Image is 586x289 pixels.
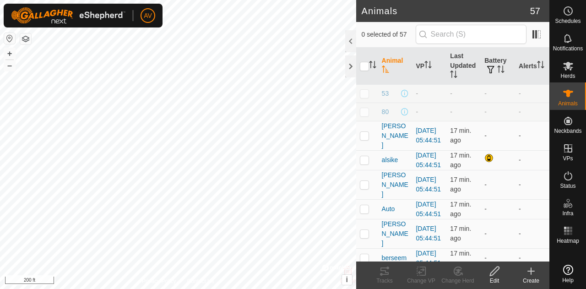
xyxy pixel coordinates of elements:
[450,152,471,169] span: Sep 5, 2025, 7:38 PM
[382,107,389,117] span: 80
[562,278,574,283] span: Help
[481,84,515,103] td: -
[563,156,573,161] span: VPs
[362,30,416,39] span: 0 selected of 57
[416,108,418,115] app-display-virtual-paddock-transition: -
[446,48,481,85] th: Last Updated
[562,211,573,216] span: Infra
[481,248,515,268] td: -
[450,108,452,115] span: -
[382,155,398,165] span: alsike
[558,101,578,106] span: Animals
[382,89,389,98] span: 53
[530,4,540,18] span: 57
[424,62,432,70] p-sorticon: Activate to sort
[416,25,526,44] input: Search (S)
[416,152,441,169] a: [DATE] 05:44:51
[513,277,549,285] div: Create
[346,276,347,284] span: i
[450,201,471,218] span: Sep 5, 2025, 7:38 PM
[515,84,549,103] td: -
[416,201,441,218] a: [DATE] 05:44:51
[497,67,505,74] p-sorticon: Activate to sort
[20,33,31,44] button: Map Layers
[416,225,441,242] a: [DATE] 05:44:51
[366,277,403,285] div: Tracks
[515,219,549,248] td: -
[476,277,513,285] div: Edit
[439,277,476,285] div: Change Herd
[369,62,376,70] p-sorticon: Activate to sort
[382,253,407,263] span: berseem
[382,219,409,248] span: [PERSON_NAME]
[515,199,549,219] td: -
[382,67,389,74] p-sorticon: Activate to sort
[481,170,515,199] td: -
[11,7,125,24] img: Gallagher Logo
[416,250,441,267] a: [DATE] 05:44:51
[4,33,15,44] button: Reset Map
[416,176,441,193] a: [DATE] 05:44:51
[557,238,579,244] span: Heatmap
[144,11,152,21] span: AV
[515,121,549,150] td: -
[416,127,441,144] a: [DATE] 05:44:51
[416,90,418,97] app-display-virtual-paddock-transition: -
[450,72,457,79] p-sorticon: Activate to sort
[481,219,515,248] td: -
[450,90,452,97] span: -
[450,250,471,267] span: Sep 5, 2025, 7:38 PM
[515,248,549,268] td: -
[515,170,549,199] td: -
[378,48,412,85] th: Animal
[553,46,583,51] span: Notifications
[187,277,214,285] a: Contact Us
[560,73,575,79] span: Herds
[481,199,515,219] td: -
[142,277,176,285] a: Privacy Policy
[550,261,586,287] a: Help
[362,5,530,16] h2: Animals
[450,225,471,242] span: Sep 5, 2025, 7:37 PM
[412,48,446,85] th: VP
[382,204,395,214] span: Auto
[342,275,352,285] button: i
[515,48,549,85] th: Alerts
[481,121,515,150] td: -
[450,127,471,144] span: Sep 5, 2025, 7:37 PM
[481,103,515,121] td: -
[4,60,15,71] button: –
[382,170,409,199] span: [PERSON_NAME]
[515,150,549,170] td: -
[382,121,409,150] span: [PERSON_NAME]
[481,48,515,85] th: Battery
[403,277,439,285] div: Change VP
[560,183,575,189] span: Status
[554,128,581,134] span: Neckbands
[537,62,544,70] p-sorticon: Activate to sort
[450,176,471,193] span: Sep 5, 2025, 7:38 PM
[515,103,549,121] td: -
[4,48,15,59] button: +
[555,18,581,24] span: Schedules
